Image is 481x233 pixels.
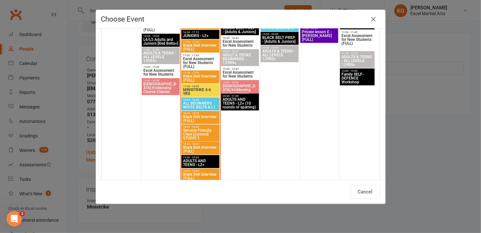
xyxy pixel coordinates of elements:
h4: Choose Event [101,15,380,23]
span: 13:00 - 15:00 [341,70,373,73]
span: BLACK BELT PREP - [Adults & Juniors] [262,36,297,44]
span: Excel Assessment for New Students [222,40,258,48]
span: 18:00 - 18:45 [183,99,218,102]
span: JUNIORS - L2+ [183,34,218,38]
span: 18:00 - 19:00 [143,35,178,38]
span: ALL BEGINNERS WHITE BELTS & L1 [262,23,297,30]
span: 19:00 - 20:00 [262,33,297,36]
span: 1 [20,211,25,216]
span: 19:00 - 20:00 [183,156,218,159]
button: Cancel [351,185,380,199]
span: ADULTS & TEENS - ALL LEVELS 13YRS+ [143,51,178,63]
span: ADULTS AND TEENS - L2+ (10 rounds of sparring) [222,98,258,109]
span: 19:00 - 20:00 [222,81,258,84]
span: 17:30 - 18:00 [183,85,218,88]
span: ADULTS AND TEENS - L2+ [183,159,218,167]
span: BLACK BELT PREP - [Adults & Juniors] [222,26,258,34]
span: Excel Assessment for New Students (FULL) [183,57,218,69]
span: L4/L5 Adults and Juniors [Red Belts+] [143,38,178,46]
span: 19:00 - 19:45 [143,66,178,69]
span: ADULT & TEENS BEGINNERS 13YRS+ [222,53,258,65]
span: 19:00 - 19:20 [183,170,218,173]
span: Family SELF-DEFENCE Workshop [341,73,373,84]
span: [DEMOGRAPHIC_DATA] Kickboxing Course Classes [222,84,258,96]
span: 19:00 - 20:00 [143,79,178,82]
span: Excel Assessment for New Students [143,69,178,77]
span: 19:00 - 20:00 [143,49,178,51]
span: ADULTS & TEENS - ALL LEVELS 13YRS+ [341,55,373,67]
button: Close [369,14,379,24]
span: Excel Assessment for New Students [222,71,258,79]
span: 18:00 - 18:45 [222,37,258,40]
span: 19:00 - 19:45 [222,68,258,71]
span: 17:30 - 17:50 [183,72,218,75]
span: MINISTRIKE 4-6 YRS [183,88,218,96]
span: 19:00 - 20:00 [302,27,337,30]
span: 20:00 - 21:00 [222,95,258,98]
span: 18:00 - 18:45 [183,126,218,129]
span: 18:30 - 18:50 [183,143,218,146]
span: 20:00 - 21:00 [262,47,297,50]
span: 16:30 - 17:15 [183,31,218,34]
span: Private lesson £ - [PERSON_NAME] (FULL) [302,30,337,42]
span: 18:00 - 18:20 [183,112,218,115]
span: Sensory Friendly Class [Juniors] STUDIO 3 [183,129,218,140]
span: 17:00 - 17:20 [183,41,218,44]
span: ADULTS & TEENS - ALL LEVELS 13YRS+ [262,50,297,61]
span: Black Belt Interview (FULL) [183,146,218,154]
span: [DEMOGRAPHIC_DATA] Kickboxing Course Classes [143,82,178,94]
span: Black Belt Interview (FULL) [183,115,218,123]
span: Black Belt Interview (FULL) [183,75,218,82]
span: 11:00 - 11:45 [341,31,373,34]
span: ALL BEGINNERS WHITE BELTS & L1 [183,102,218,109]
span: Excel Assessment for New Students (FULL) [341,34,373,46]
span: 11:15 - 12:15 [341,52,373,55]
iframe: Intercom live chat [6,211,22,227]
span: 17:00 - 17:45 [183,54,218,57]
span: Black Belt Interview (FULL) [183,44,218,51]
span: Black Belt Interview (FULL) [183,173,218,181]
span: 19:00 - 20:00 [222,51,258,53]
